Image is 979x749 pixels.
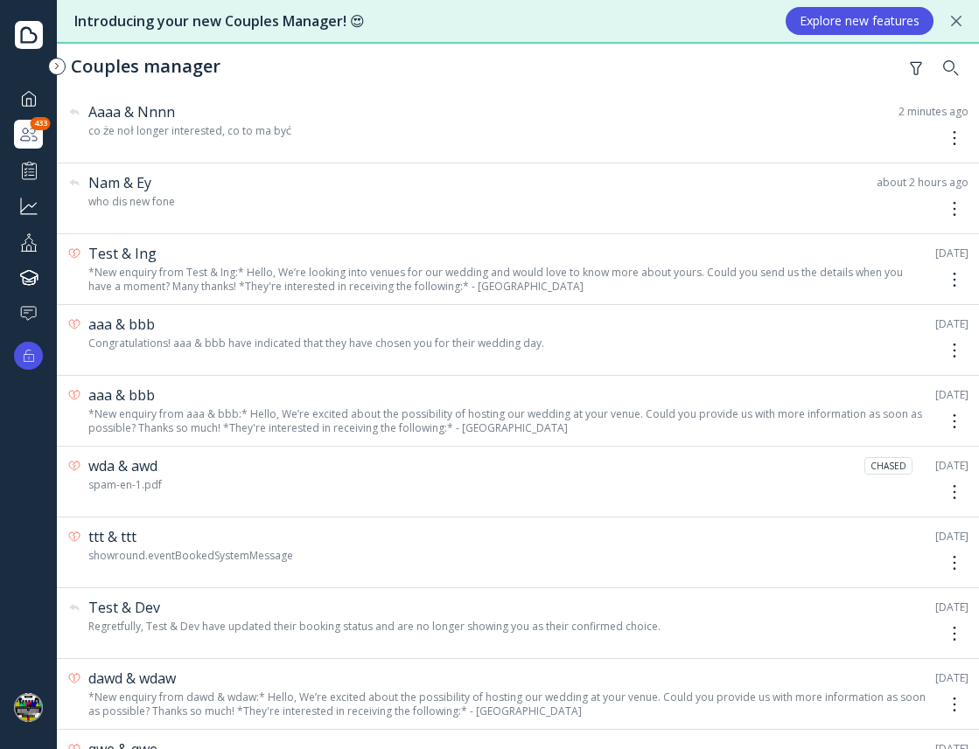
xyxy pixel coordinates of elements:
div: [DATE] [935,246,969,260]
div: Couples manager [14,120,43,149]
div: ttt & ttt [88,528,906,545]
div: [DATE] [935,529,969,544]
div: Introducing your new Couples Manager! 😍 [74,11,768,31]
div: [DATE] [935,670,969,685]
div: who dis new fone [88,195,927,209]
div: Congratulations! aaa & bbb have indicated that they have chosen you for their wedding day. [88,336,927,350]
a: Grow your business [14,191,43,220]
div: [DATE] [935,387,969,402]
div: Nam & Ey [88,174,863,191]
div: aaa & bbb [88,316,906,333]
div: [DATE] [935,600,969,614]
button: Explore new features [786,7,934,35]
div: Aaaa & Nnnn [88,103,885,121]
a: Performance [14,156,43,184]
a: Your profile [14,227,43,256]
div: co że noł longer interested, co to ma być [88,124,927,138]
a: Dashboard [14,84,43,113]
div: Explore new features [800,14,920,28]
div: *New enquiry from dawd & wdaw:* Hello, We’re excited about the possibility of hosting our wedding... [88,690,927,718]
a: Knowledge hub [14,263,43,292]
div: Couples manager [71,54,220,82]
div: spam-en-1.pdf [88,478,927,492]
div: Test & Ing [88,245,906,262]
div: Chased [871,459,906,473]
div: showround.eventBookedSystemMessage [88,549,927,563]
div: *New enquiry from aaa & bbb:* Hello, We’re excited about the possibility of hosting our wedding a... [88,407,927,435]
button: Upgrade options [14,342,43,370]
div: 433 [31,117,51,130]
div: [DATE] [935,316,969,331]
div: [DATE] [935,458,969,473]
div: dawd & wdaw [88,669,906,687]
a: Help & support [14,299,43,328]
div: Regretfully, Test & Dev have updated their booking status and are no longer showing you as their ... [88,620,927,634]
div: *New enquiry from Test & Ing:* Hello, We’re looking into venues for our wedding and would love to... [88,266,927,294]
a: Couples manager433 [14,120,43,149]
div: Test & Dev [88,599,906,616]
div: about 2 hours ago [877,175,969,190]
div: aaa & bbb [88,386,906,404]
div: 2 minutes ago [899,104,969,119]
div: wda & awd [88,457,857,475]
